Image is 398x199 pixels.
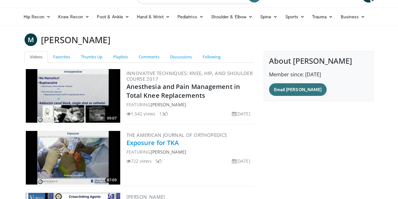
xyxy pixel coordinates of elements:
[150,149,186,155] a: [PERSON_NAME]
[105,115,119,121] span: 09:07
[93,10,133,23] a: Foot & Ankle
[269,56,368,66] h4: About [PERSON_NAME]
[232,158,250,164] li: [DATE]
[26,69,120,123] img: b7274803-a1e7-41f6-a9d1-b2ba7c283830.300x170_q85_crop-smart_upscale.jpg
[48,51,76,63] a: Favorites
[308,10,337,23] a: Trauma
[207,10,256,23] a: Shoulder & Elbow
[105,177,119,183] span: 07:09
[108,51,133,63] a: Playlists
[26,131,120,184] a: 07:09
[155,158,162,164] li: 5
[174,10,207,23] a: Pediatrics
[126,82,240,100] a: Anesthesia and Pain Management in Total Knee Replacements
[281,10,308,23] a: Sports
[76,51,108,63] a: Thumbs Up
[126,138,179,147] a: Exposure for TKA
[269,71,368,78] p: Member since: [DATE]
[26,131,120,184] img: c9e478ce-95c4-4025-b5c2-1590ef1d9b3f.300x170_q85_crop-smart_upscale.jpg
[25,33,37,46] a: M
[159,110,168,117] li: 13
[41,33,110,46] h3: [PERSON_NAME]
[126,110,155,117] li: 1,542 views
[126,101,253,108] div: FEATURING
[256,10,281,23] a: Spine
[150,102,186,108] a: [PERSON_NAME]
[126,70,253,82] a: Innovative Techniques: Knee, Hip, and Shoulder Course 2017
[26,69,120,123] a: 09:07
[232,110,250,117] li: [DATE]
[54,10,93,23] a: Knee Recon
[126,158,152,164] li: 722 views
[133,51,165,63] a: Comments
[165,51,197,63] a: Discussions
[133,10,174,23] a: Hand & Wrist
[126,132,227,138] a: The American Journal of Orthopedics
[20,10,55,23] a: Hip Recon
[197,51,226,63] a: Following
[126,149,253,155] div: FEATURING
[25,51,48,63] a: Videos
[337,10,369,23] a: Business
[269,83,327,96] a: Email [PERSON_NAME]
